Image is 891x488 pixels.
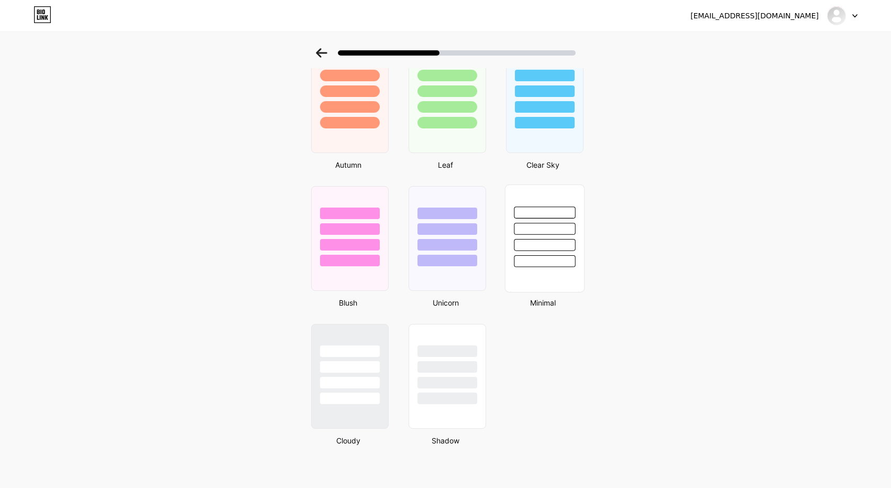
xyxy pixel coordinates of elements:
[405,159,486,170] div: Leaf
[308,435,389,446] div: Cloudy
[503,297,584,308] div: Minimal
[690,10,819,21] div: [EMAIL_ADDRESS][DOMAIN_NAME]
[405,297,486,308] div: Unicorn
[405,435,486,446] div: Shadow
[827,6,846,26] img: rachellintcm
[308,159,389,170] div: Autumn
[308,297,389,308] div: Blush
[503,159,584,170] div: Clear Sky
